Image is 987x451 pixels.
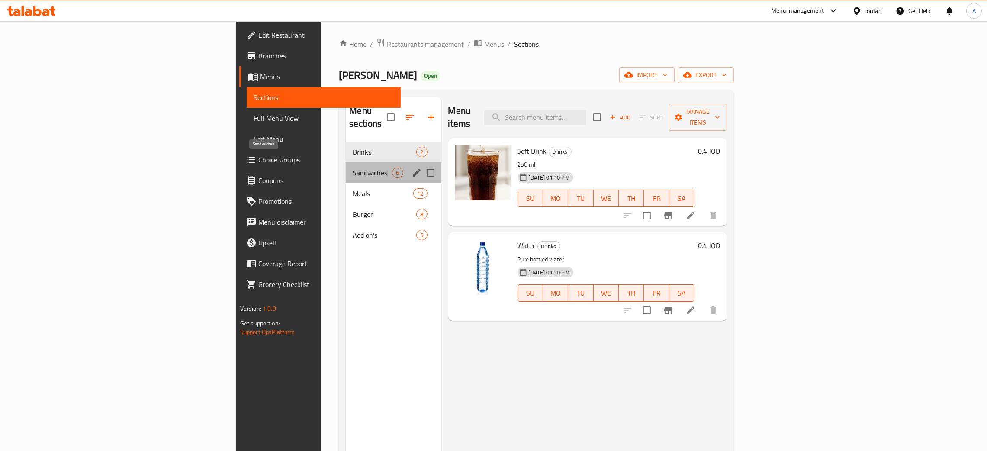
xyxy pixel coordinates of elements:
div: items [392,168,403,178]
div: items [416,230,427,240]
span: TU [572,287,590,300]
button: delete [703,300,723,321]
button: MO [543,190,568,207]
div: Menu-management [771,6,824,16]
h6: 0.4 JOD [698,145,720,157]
a: Edit menu item [685,210,696,221]
a: Choice Groups [239,149,401,170]
span: Drinks [549,147,571,157]
span: Menus [260,71,394,82]
span: TH [622,192,640,205]
a: Support.OpsPlatform [240,326,295,338]
span: SA [673,192,691,205]
a: Branches [239,45,401,66]
span: Menu disclaimer [258,217,394,227]
div: Jordan [865,6,882,16]
span: Sort sections [400,107,421,128]
div: Add on's5 [346,225,441,245]
span: Select to update [638,301,656,319]
a: Coupons [239,170,401,191]
span: A [972,6,976,16]
span: Edit Menu [254,134,394,144]
div: items [416,147,427,157]
span: Coupons [258,175,394,186]
button: Branch-specific-item [658,300,678,321]
span: SU [521,192,540,205]
a: Restaurants management [376,39,464,50]
span: SU [521,287,540,300]
button: TU [568,284,593,302]
a: Upsell [239,232,401,253]
p: 250 ml [518,159,695,170]
span: SA [673,287,691,300]
h2: Menu items [448,104,474,130]
a: Coverage Report [239,253,401,274]
span: Choice Groups [258,155,394,165]
img: Soft Drink [455,145,511,200]
a: Promotions [239,191,401,212]
div: Drinks2 [346,142,441,162]
button: SA [669,190,694,207]
span: FR [647,287,666,300]
span: Get support on: [240,318,280,329]
button: TH [619,190,644,207]
span: 1.0.0 [263,303,276,314]
span: Branches [258,51,394,61]
nav: breadcrumb [339,39,734,50]
a: Menu disclaimer [239,212,401,232]
span: Manage items [676,106,720,128]
input: search [484,110,586,125]
button: edit [410,166,423,179]
span: Open [421,72,440,80]
a: Edit Restaurant [239,25,401,45]
span: Burger [353,209,416,219]
div: items [416,209,427,219]
span: Promotions [258,196,394,206]
span: Grocery Checklist [258,279,394,290]
div: Burger8 [346,204,441,225]
button: FR [644,190,669,207]
span: Add on's [353,230,416,240]
span: Select all sections [382,108,400,126]
button: Branch-specific-item [658,205,678,226]
span: MO [547,287,565,300]
span: MO [547,192,565,205]
a: Menus [239,66,401,87]
button: TH [619,284,644,302]
button: WE [594,190,619,207]
span: 6 [392,169,402,177]
span: TH [622,287,640,300]
button: WE [594,284,619,302]
span: WE [597,192,615,205]
div: Open [421,71,440,81]
span: WE [597,287,615,300]
span: Edit Restaurant [258,30,394,40]
button: TU [568,190,593,207]
button: SU [518,284,543,302]
span: Sections [514,39,539,49]
a: Sections [247,87,401,108]
span: Upsell [258,238,394,248]
span: Select to update [638,206,656,225]
div: Drinks [549,147,572,157]
div: Sandwiches6edit [346,162,441,183]
button: MO [543,284,568,302]
p: Pure bottled water [518,254,695,265]
span: export [685,70,727,81]
span: Select section [588,108,606,126]
a: Full Menu View [247,108,401,129]
button: delete [703,205,723,226]
button: Add section [421,107,441,128]
span: Select section first [634,111,669,124]
span: Full Menu View [254,113,394,123]
span: Drinks [353,147,416,157]
li: / [508,39,511,49]
div: Meals12 [346,183,441,204]
h6: 0.4 JOD [698,239,720,251]
button: export [678,67,734,83]
button: Manage items [669,104,727,131]
span: 5 [417,231,427,239]
span: TU [572,192,590,205]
